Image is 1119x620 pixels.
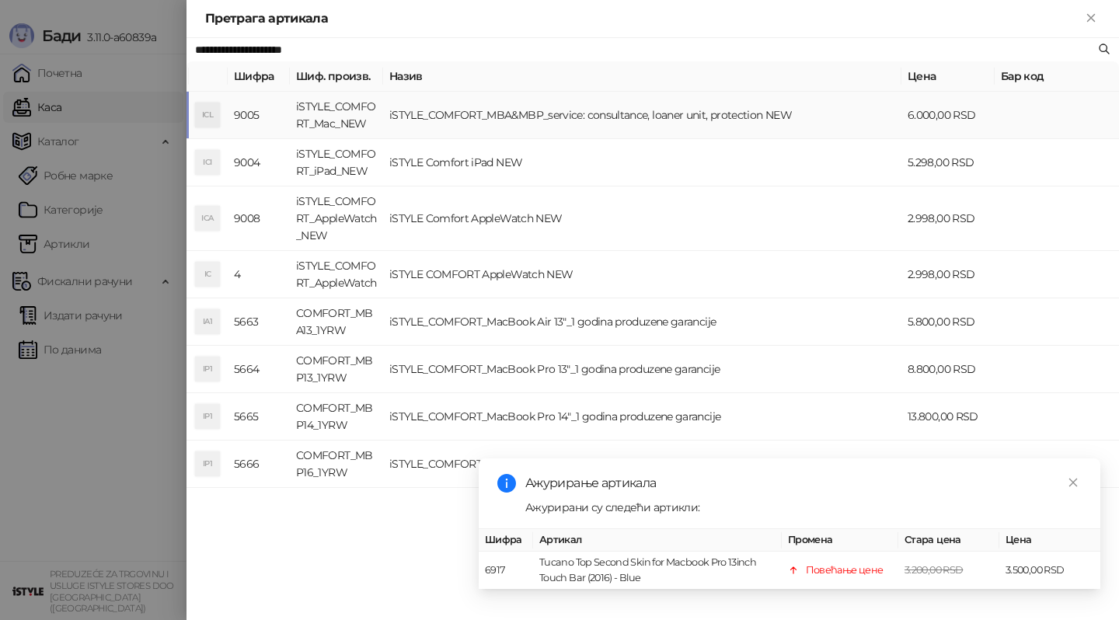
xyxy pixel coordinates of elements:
td: COMFORT_MBA13_1YRW [290,298,383,346]
td: COMFORT_MBP14_1YRW [290,393,383,441]
div: IC [195,262,220,287]
td: iSTYLE_COMFORT_iPad_NEW [290,139,383,186]
td: iSTYLE_COMFORT_MacBook Air 13"_1 godina produzene garancije [383,298,901,346]
td: 2.998,00 RSD [901,251,995,298]
div: ICI [195,150,220,175]
td: 9008 [228,186,290,251]
th: Шиф. произв. [290,61,383,92]
th: Промена [782,529,898,552]
div: Ажурирани су следећи артикли: [525,499,1082,516]
td: iSTYLE Comfort AppleWatch NEW [383,186,901,251]
div: IA1 [195,309,220,334]
td: 4 [228,251,290,298]
div: Претрага артикала [205,9,1082,28]
div: IP1 [195,404,220,429]
th: Бар код [995,61,1119,92]
td: 5.298,00 RSD [901,139,995,186]
td: iSTYLE_COMFORT_Mac_NEW [290,92,383,139]
td: iSTYLE_COMFORT_MacBook Pro 16"_1 godina produzene garancije [383,441,901,488]
div: IP1 [195,357,220,381]
td: 2.998,00 RSD [901,186,995,251]
span: info-circle [497,474,516,493]
span: close [1068,477,1079,488]
a: Close [1065,474,1082,491]
div: ICA [195,206,220,231]
th: Стара цена [898,529,999,552]
td: 6917 [479,552,533,590]
div: ICL [195,103,220,127]
th: Цена [901,61,995,92]
span: 3.200,00 RSD [905,564,963,576]
td: iSTYLE COMFORT AppleWatch NEW [383,251,901,298]
td: 8.800,00 RSD [901,346,995,393]
td: iSTYLE_COMFORT_MBA&MBP_service: consultance, loaner unit, protection NEW [383,92,901,139]
td: 5.800,00 RSD [901,298,995,346]
th: Назив [383,61,901,92]
td: 5666 [228,441,290,488]
button: Close [1082,9,1100,28]
td: 9004 [228,139,290,186]
th: Артикал [533,529,782,552]
td: iSTYLE Comfort iPad NEW [383,139,901,186]
td: iSTYLE_COMFORT_MacBook Pro 13"_1 godina produzene garancije [383,346,901,393]
td: COMFORT_MBP13_1YRW [290,346,383,393]
td: 5665 [228,393,290,441]
td: 3.500,00 RSD [999,552,1100,590]
td: 13.800,00 RSD [901,441,995,488]
td: Tucano Top Second Skin for Macbook Pro 13inch Touch Bar (2016) - Blue [533,552,782,590]
td: iSTYLE_COMFORT_AppleWatch_NEW [290,186,383,251]
td: COMFORT_MBP16_1YRW [290,441,383,488]
td: iSTYLE_COMFORT_AppleWatch [290,251,383,298]
td: 9005 [228,92,290,139]
td: 5663 [228,298,290,346]
td: 5664 [228,346,290,393]
div: Повећање цене [806,563,884,578]
th: Шифра [228,61,290,92]
td: 6.000,00 RSD [901,92,995,139]
td: 13.800,00 RSD [901,393,995,441]
th: Цена [999,529,1100,552]
div: Ажурирање артикала [525,474,1082,493]
th: Шифра [479,529,533,552]
td: iSTYLE_COMFORT_MacBook Pro 14"_1 godina produzene garancije [383,393,901,441]
div: IP1 [195,451,220,476]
